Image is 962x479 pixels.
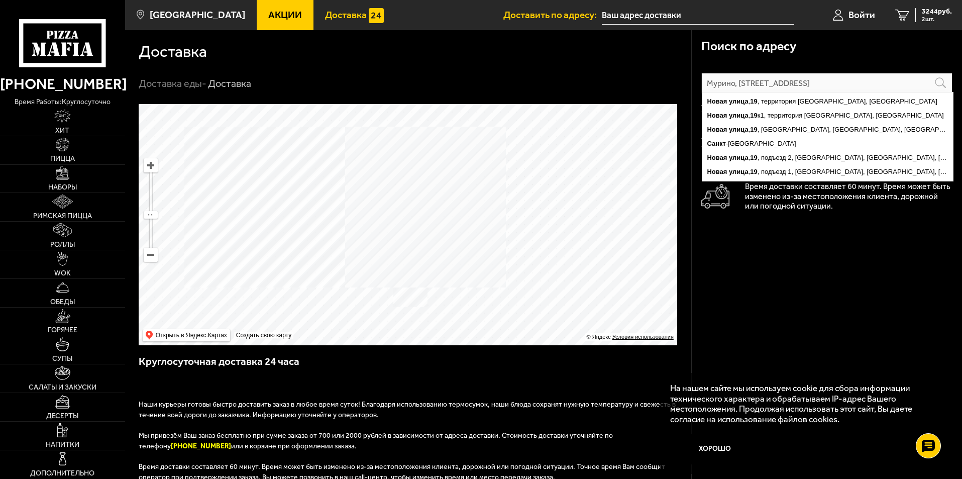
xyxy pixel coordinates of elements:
[33,213,92,220] span: Римская пицца
[750,112,757,119] ymaps: 19
[670,383,933,425] p: На нашем сайте мы используем cookie для сбора информации технического характера и обрабатываем IP...
[707,112,727,119] ymaps: Новая
[55,127,69,134] span: Хит
[729,168,749,175] ymaps: улица
[48,327,77,334] span: Горячее
[702,109,953,123] ymaps: , к1, территория [GEOGRAPHIC_DATA], [GEOGRAPHIC_DATA]
[46,441,79,448] span: Напитки
[139,431,613,450] span: Мы привезём Ваш заказ бесплатно при сумме заказа от 700 или 2000 рублей в зависимости от адреса д...
[707,154,727,161] ymaps: Новая
[701,104,952,114] h3: Условия доставки
[325,10,367,20] span: Доставка
[750,126,757,133] ymaps: 19
[234,332,293,339] a: Создать свою карту
[750,168,757,175] ymaps: 19
[670,434,761,464] button: Хорошо
[707,126,727,133] ymaps: Новая
[848,10,875,20] span: Войти
[139,77,206,89] a: Доставка еды-
[369,8,384,23] img: 15daf4d41897b9f0e9f617042186c801.svg
[729,126,749,133] ymaps: улица
[268,10,302,20] span: Акции
[729,154,749,161] ymaps: улица
[750,154,757,161] ymaps: 19
[171,442,231,450] b: [PHONE_NUMBER]
[503,10,602,20] span: Доставить по адресу:
[729,112,749,119] ymaps: улица
[922,16,952,22] span: 2 шт.
[150,10,245,20] span: [GEOGRAPHIC_DATA]
[139,44,207,60] h1: Доставка
[707,140,726,147] ymaps: Санкт
[707,168,727,175] ymaps: Новая
[702,94,953,109] ymaps: , , территория [GEOGRAPHIC_DATA], [GEOGRAPHIC_DATA]
[612,334,674,340] a: Условия использования
[750,98,757,105] ymaps: 19
[702,151,953,165] ymaps: , , подъезд 2, [GEOGRAPHIC_DATA], [GEOGRAPHIC_DATA], [GEOGRAPHIC_DATA]
[46,413,78,420] span: Десерты
[702,123,953,137] ymaps: , , [GEOGRAPHIC_DATA], [GEOGRAPHIC_DATA], [GEOGRAPHIC_DATA]
[29,384,96,391] span: Салаты и закуски
[50,155,75,162] span: Пицца
[602,6,794,25] input: Ваш адрес доставки
[729,98,749,105] ymaps: улица
[587,334,611,340] ymaps: © Яндекс
[139,400,676,419] span: Наши курьеры готовы быстро доставить заказ в любое время суток! Благодаря использованию термосумо...
[701,131,731,160] img: Оплата доставки
[701,40,796,53] h3: Поиск по адресу
[702,137,953,151] ymaps: -[GEOGRAPHIC_DATA]
[702,165,953,179] ymaps: , , подъезд 1, [GEOGRAPHIC_DATA], [GEOGRAPHIC_DATA], [GEOGRAPHIC_DATA]
[922,8,952,15] span: 3244 руб.
[52,355,72,362] span: Супы
[701,73,952,93] input: Введите название улицы
[143,329,230,341] ymaps: Открыть в Яндекс.Картах
[156,329,227,341] ymaps: Открыть в Яндекс.Картах
[745,181,952,212] p: Время доставки составляет 60 минут. Время может быть изменено из-за местоположения клиента, дорож...
[48,184,77,191] span: Наборы
[54,270,71,277] span: WOK
[50,299,75,306] span: Обеды
[208,77,251,90] div: Доставка
[30,470,94,477] span: Дополнительно
[701,184,730,209] img: Автомобиль доставки
[139,354,678,379] h3: Круглосуточная доставка 24 часа
[707,98,727,105] ymaps: Новая
[50,241,75,248] span: Роллы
